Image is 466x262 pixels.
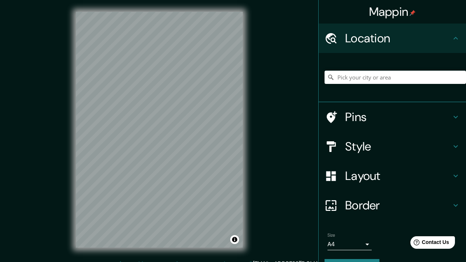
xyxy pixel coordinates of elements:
h4: Layout [345,169,451,183]
img: pin-icon.png [410,10,416,16]
input: Pick your city or area [325,71,466,84]
iframe: Help widget launcher [400,233,458,254]
div: Style [319,132,466,161]
h4: Border [345,198,451,213]
div: Border [319,191,466,220]
div: Layout [319,161,466,191]
label: Size [327,232,335,238]
h4: Pins [345,110,451,124]
div: Location [319,24,466,53]
button: Toggle attribution [230,235,239,244]
canvas: Map [76,12,243,248]
h4: Location [345,31,451,46]
div: A4 [327,238,372,250]
div: Pins [319,102,466,132]
h4: Style [345,139,451,154]
h4: Mappin [369,4,416,19]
